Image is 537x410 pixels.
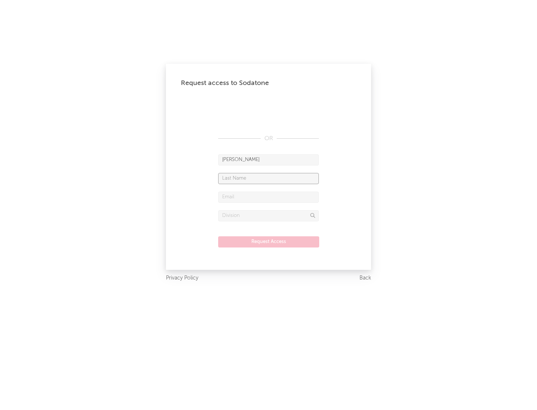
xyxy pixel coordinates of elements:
input: First Name [218,154,319,165]
input: Email [218,192,319,203]
a: Back [359,274,371,283]
a: Privacy Policy [166,274,198,283]
div: Request access to Sodatone [181,79,356,88]
input: Division [218,210,319,221]
button: Request Access [218,236,319,247]
div: OR [218,134,319,143]
input: Last Name [218,173,319,184]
